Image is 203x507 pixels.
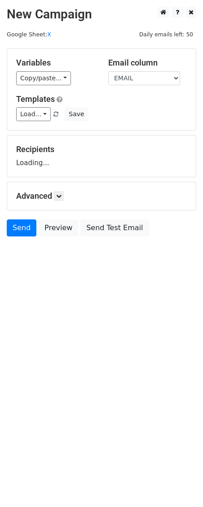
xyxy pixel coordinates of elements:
a: X [47,31,51,38]
h5: Advanced [16,191,187,201]
a: Send Test Email [80,219,149,236]
a: Templates [16,94,55,104]
small: Google Sheet: [7,31,51,38]
a: Copy/paste... [16,71,71,85]
span: Daily emails left: 50 [136,30,196,39]
div: Loading... [16,144,187,168]
h5: Recipients [16,144,187,154]
button: Save [65,107,88,121]
h5: Variables [16,58,95,68]
a: Send [7,219,36,236]
a: Preview [39,219,78,236]
h2: New Campaign [7,7,196,22]
h5: Email column [108,58,187,68]
a: Daily emails left: 50 [136,31,196,38]
a: Load... [16,107,51,121]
